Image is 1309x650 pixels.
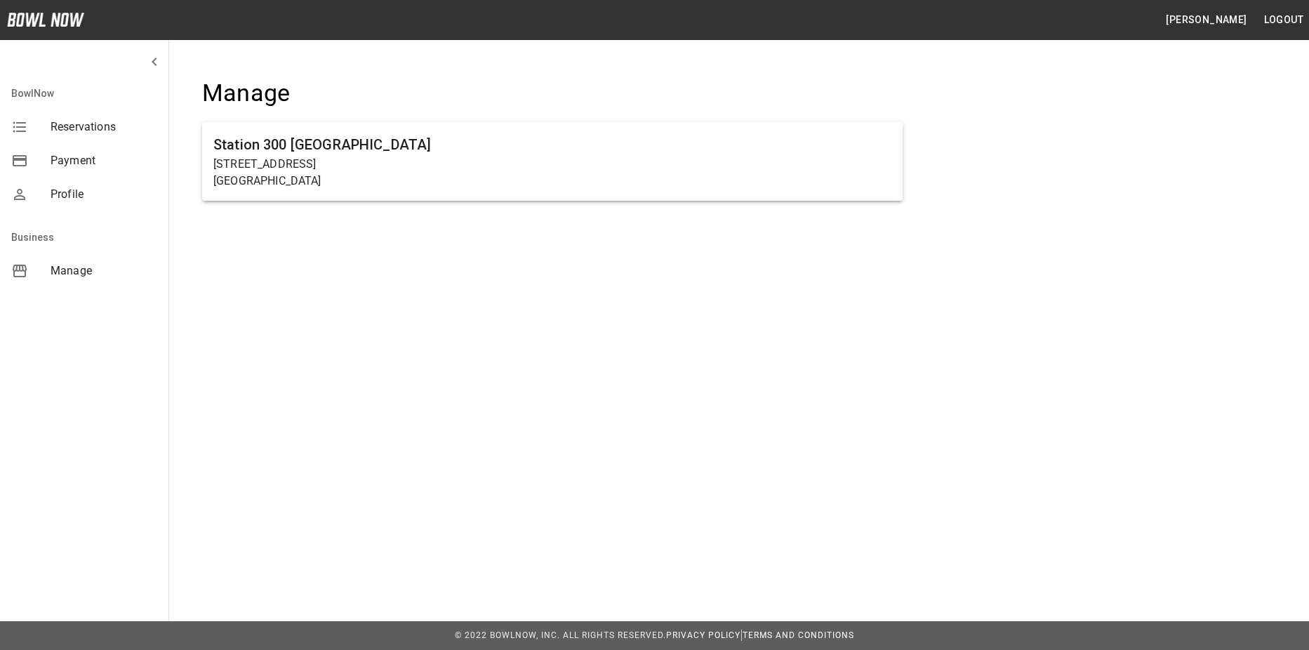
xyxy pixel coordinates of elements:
p: [STREET_ADDRESS] [213,156,891,173]
h6: Station 300 [GEOGRAPHIC_DATA] [213,133,891,156]
a: Terms and Conditions [743,630,854,640]
p: [GEOGRAPHIC_DATA] [213,173,891,190]
img: logo [7,13,84,27]
span: Payment [51,152,157,169]
span: Profile [51,186,157,203]
a: Privacy Policy [666,630,740,640]
h4: Manage [202,79,903,108]
button: Logout [1258,7,1309,33]
span: © 2022 BowlNow, Inc. All Rights Reserved. [455,630,666,640]
span: Manage [51,263,157,279]
button: [PERSON_NAME] [1160,7,1252,33]
span: Reservations [51,119,157,135]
